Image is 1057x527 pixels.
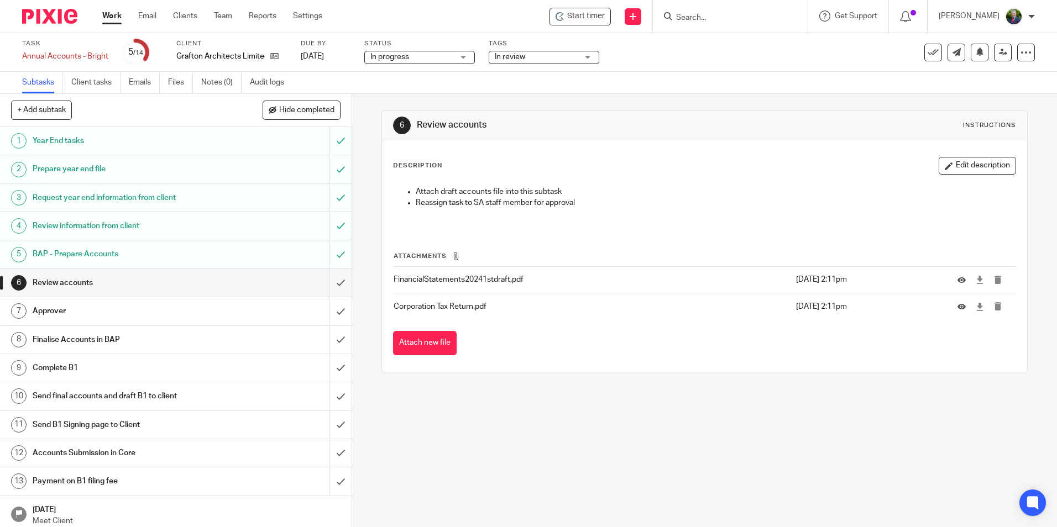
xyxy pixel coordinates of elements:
div: 4 [11,218,27,234]
img: download.png [1005,8,1023,25]
p: Description [393,161,442,170]
img: Pixie [22,9,77,24]
div: Grafton Architects Limited - Annual Accounts - Bright [550,8,611,25]
button: + Add subtask [11,101,72,119]
h1: Review accounts [417,119,728,131]
a: Team [214,10,232,22]
label: Client [176,39,287,48]
div: 12 [11,445,27,461]
button: Attach new file [393,331,457,356]
h1: Send B1 Signing page to Client [33,417,223,433]
span: Attachments [394,253,447,259]
label: Task [22,39,108,48]
p: Corporation Tax Return.pdf [394,301,790,312]
label: Due by [301,39,350,48]
input: Search [675,13,775,23]
label: Status [364,39,475,48]
span: Start timer [567,10,605,22]
h1: Send final accounts and draft B1 to client [33,388,223,404]
p: Reassign task to SA staff member for approval [416,197,1015,208]
h1: Complete B1 [33,360,223,376]
p: Grafton Architects Limited [176,51,265,62]
div: 2 [11,162,27,177]
div: 10 [11,388,27,404]
label: Tags [489,39,599,48]
a: Files [168,72,193,93]
span: Get Support [835,12,877,20]
div: 6 [11,275,27,291]
h1: Accounts Submission in Core [33,445,223,461]
h1: BAP - Prepare Accounts [33,246,223,262]
div: 13 [11,473,27,489]
h1: Approver [33,303,223,319]
button: Hide completed [263,101,341,119]
a: Notes (0) [201,72,242,93]
a: Download [976,301,984,312]
a: Client tasks [71,72,121,93]
a: Audit logs [250,72,292,93]
div: 5 [11,247,27,262]
p: Meet Client [33,515,341,526]
a: Email [138,10,156,22]
div: Annual Accounts - Bright [22,51,108,62]
h1: Review accounts [33,275,223,291]
button: Edit description [939,157,1016,175]
h1: Review information from client [33,218,223,234]
div: 7 [11,303,27,319]
p: FinancialStatements20241stdraft.pdf [394,274,790,285]
a: Subtasks [22,72,63,93]
a: Work [102,10,122,22]
div: Instructions [963,121,1016,130]
a: Reports [249,10,276,22]
div: 6 [393,117,411,134]
h1: Prepare year end file [33,161,223,177]
span: In review [495,53,525,61]
div: 5 [128,46,143,59]
h1: Year End tasks [33,133,223,149]
h1: Payment on B1 filing fee [33,473,223,489]
div: 1 [11,133,27,149]
div: 9 [11,360,27,376]
a: Settings [293,10,322,22]
div: 8 [11,332,27,347]
span: [DATE] [301,52,324,60]
p: Attach draft accounts file into this subtask [416,186,1015,197]
p: [DATE] 2:11pm [796,301,941,312]
small: /14 [133,50,143,56]
a: Emails [129,72,160,93]
p: [DATE] 2:11pm [796,274,941,285]
a: Download [976,274,984,285]
h1: Finalise Accounts in BAP [33,331,223,348]
p: [PERSON_NAME] [939,10,1000,22]
span: Hide completed [279,106,334,115]
div: 11 [11,417,27,433]
h1: Request year end information from client [33,189,223,206]
div: 3 [11,190,27,205]
span: In progress [370,53,409,61]
a: Clients [173,10,197,22]
h1: [DATE] [33,502,341,515]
